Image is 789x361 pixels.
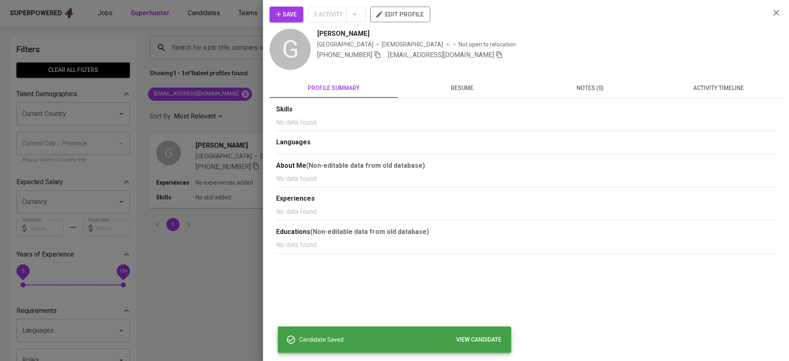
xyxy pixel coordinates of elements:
[299,332,505,347] div: Candidate Saved
[382,40,444,49] span: [DEMOGRAPHIC_DATA]
[276,227,776,237] div: Educations
[459,40,516,49] p: Not open to relocation
[531,83,649,93] span: notes (0)
[276,207,776,217] p: No data found.
[276,118,776,127] p: No data found.
[276,161,776,171] div: About Me
[276,240,776,250] p: No data found.
[275,83,393,93] span: profile summary
[317,29,369,39] span: [PERSON_NAME]
[317,51,372,59] span: [PHONE_NUMBER]
[456,335,501,345] span: VIEW CANDIDATE
[270,7,303,22] button: Save
[388,51,494,59] span: [EMAIL_ADDRESS][DOMAIN_NAME]
[276,174,776,184] p: No data found.
[310,228,429,236] b: (Non-editable data from old database)
[370,7,430,22] button: edit profile
[276,194,776,204] div: Experiences
[276,105,776,114] div: Skills
[659,83,777,93] span: activity timeline
[377,9,424,20] span: edit profile
[276,138,776,147] div: Languages
[306,162,425,169] b: (Non-editable data from old database)
[370,11,430,17] a: edit profile
[403,83,521,93] span: resume
[276,9,297,20] span: Save
[317,40,374,49] div: [GEOGRAPHIC_DATA]
[270,29,311,70] div: G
